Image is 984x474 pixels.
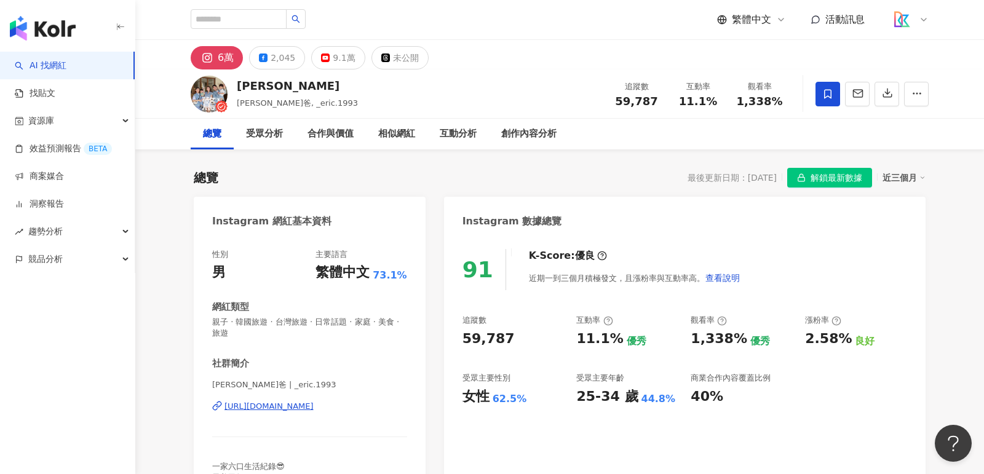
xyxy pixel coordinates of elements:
div: 創作內容分析 [501,127,557,141]
div: 未公開 [393,49,419,66]
button: 6萬 [191,46,243,69]
img: KOL Avatar [191,76,228,113]
span: [PERSON_NAME]爸 | _eric.1993 [212,379,407,390]
div: K-Score : [529,249,607,263]
div: 觀看率 [736,81,783,93]
div: [PERSON_NAME] [237,78,358,93]
div: 商業合作內容覆蓋比例 [691,373,771,384]
div: 相似網紅 [378,127,415,141]
div: 受眾主要性別 [462,373,510,384]
div: 25-34 歲 [576,387,638,406]
div: 優秀 [750,334,770,348]
div: 追蹤數 [613,81,660,93]
span: 73.1% [373,269,407,282]
span: 繁體中文 [732,13,771,26]
div: 近期一到三個月積極發文，且漲粉率與互動率高。 [529,266,740,290]
div: 總覽 [194,169,218,186]
img: logo_koodata.png [890,8,913,31]
div: 性別 [212,249,228,260]
a: 商案媒合 [15,170,64,183]
div: 受眾主要年齡 [576,373,624,384]
div: 91 [462,257,493,282]
div: 合作與價值 [307,127,354,141]
a: [URL][DOMAIN_NAME] [212,401,407,412]
span: 趨勢分析 [28,218,63,245]
button: 未公開 [371,46,429,69]
div: 追蹤數 [462,315,486,326]
img: logo [10,16,76,41]
div: 9.1萬 [333,49,355,66]
a: 效益預測報告BETA [15,143,112,155]
div: 優秀 [627,334,646,348]
div: 近三個月 [883,170,926,186]
span: 1,338% [737,95,783,108]
div: 主要語言 [315,249,347,260]
div: 社群簡介 [212,357,249,370]
span: 競品分析 [28,245,63,273]
div: 女性 [462,387,490,406]
a: 洞察報告 [15,198,64,210]
span: 查看說明 [705,273,740,283]
div: 1,338% [691,330,747,349]
div: 互動率 [675,81,721,93]
div: 繁體中文 [315,263,370,282]
span: 59,787 [615,95,657,108]
span: 解鎖最新數據 [811,168,862,188]
div: [URL][DOMAIN_NAME] [224,401,314,412]
a: searchAI 找網紅 [15,60,66,72]
span: search [292,15,300,23]
span: 親子 · 韓國旅遊 · 台灣旅遊 · 日常話題 · 家庭 · 美食 · 旅遊 [212,317,407,339]
a: 找貼文 [15,87,55,100]
div: 漲粉率 [805,315,841,326]
div: 2,045 [271,49,295,66]
div: Instagram 網紅基本資料 [212,215,331,228]
div: 網紅類型 [212,301,249,314]
span: 11.1% [679,95,717,108]
div: 觀看率 [691,315,727,326]
div: 良好 [855,334,875,348]
div: 受眾分析 [246,127,283,141]
div: 總覽 [203,127,221,141]
button: 查看說明 [705,266,740,290]
div: 59,787 [462,330,515,349]
button: 解鎖最新數據 [787,168,872,188]
div: 40% [691,387,723,406]
span: 資源庫 [28,107,54,135]
div: 44.8% [641,392,676,406]
span: [PERSON_NAME]爸, _eric.1993 [237,98,358,108]
div: 互動分析 [440,127,477,141]
div: Instagram 數據總覽 [462,215,562,228]
span: 活動訊息 [825,14,865,25]
div: 62.5% [493,392,527,406]
div: 11.1% [576,330,623,349]
iframe: Help Scout Beacon - Open [935,425,972,462]
button: 2,045 [249,46,305,69]
div: 男 [212,263,226,282]
div: 互動率 [576,315,613,326]
div: 最後更新日期：[DATE] [688,173,777,183]
div: 優良 [575,249,595,263]
div: 6萬 [218,49,234,66]
button: 9.1萬 [311,46,365,69]
span: rise [15,227,23,236]
div: 2.58% [805,330,852,349]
